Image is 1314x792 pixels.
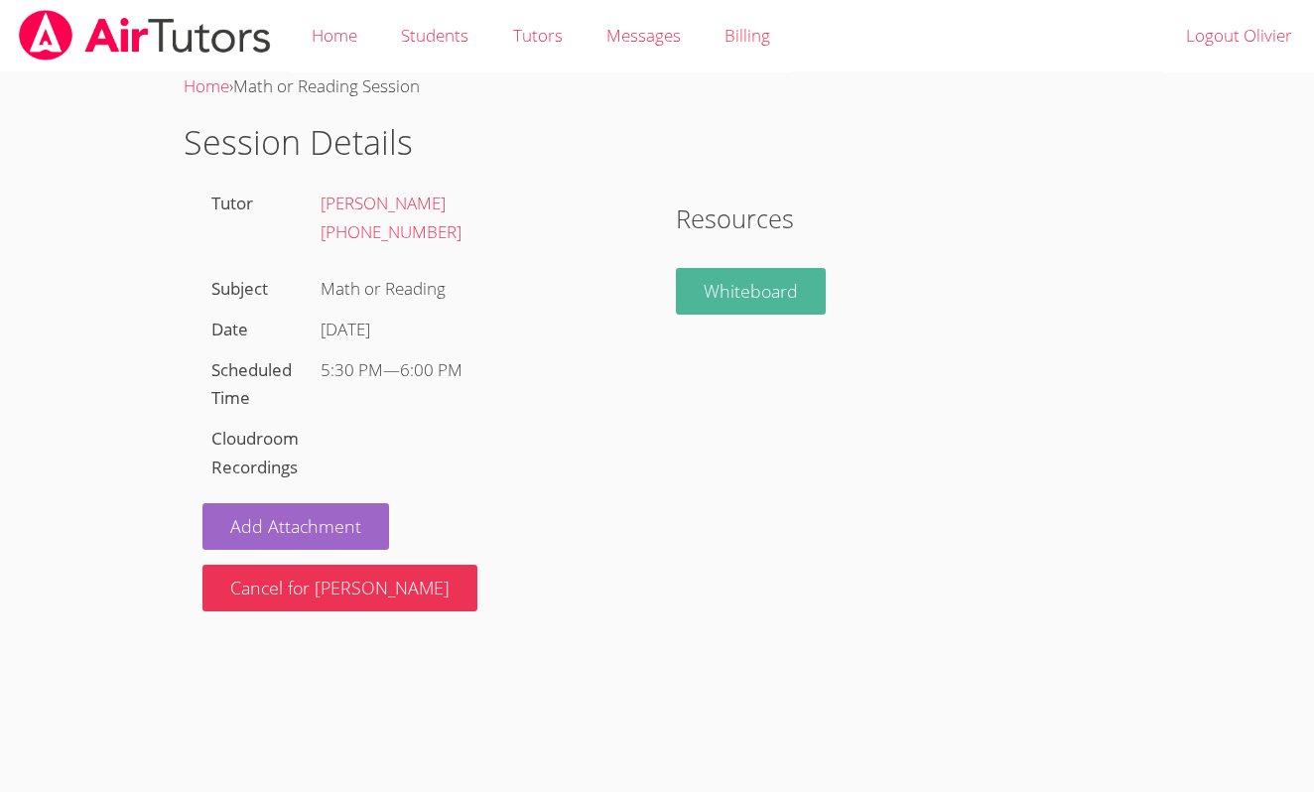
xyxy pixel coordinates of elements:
[606,24,681,47] span: Messages
[233,74,420,97] span: Math or Reading Session
[202,503,389,550] a: Add Attachment
[676,199,1112,237] h2: Resources
[211,358,292,410] label: Scheduled Time
[17,10,273,61] img: airtutors_banner-c4298cdbf04f3fff15de1276eac7730deb9818008684d7c2e4769d2f7ddbe033.png
[211,427,299,478] label: Cloudroom Recordings
[202,565,477,611] button: Cancel for [PERSON_NAME]
[400,358,462,381] span: 6:00 PM
[184,117,1129,168] h1: Session Details
[211,192,253,214] label: Tutor
[312,269,638,310] div: Math or Reading
[321,316,629,344] div: [DATE]
[211,277,268,300] label: Subject
[321,220,461,243] a: [PHONE_NUMBER]
[211,318,248,340] label: Date
[676,268,826,315] a: Whiteboard
[321,192,446,214] a: [PERSON_NAME]
[321,358,383,381] span: 5:30 PM
[321,356,629,385] div: —
[184,72,1129,101] div: ›
[184,74,229,97] a: Home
